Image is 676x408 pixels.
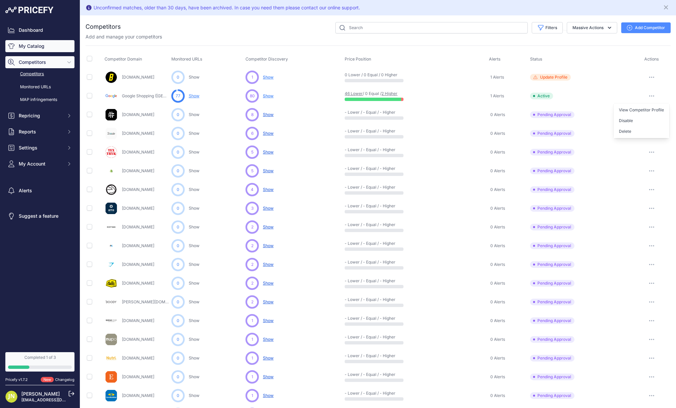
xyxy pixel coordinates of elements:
span: 0 Alerts [490,168,505,174]
span: Show [263,243,274,248]
span: 2 [251,262,253,268]
a: Show [189,131,199,136]
a: [DOMAIN_NAME] [122,393,154,398]
span: 0 Alerts [490,149,505,155]
span: 0 Alerts [490,281,505,286]
a: My Catalog [5,40,74,52]
div: Completed 1 of 3 [8,355,72,360]
span: 0 [177,280,179,286]
p: - Lower / - Equal / - Higher [345,316,387,321]
span: Pending Approval [530,336,574,343]
span: 0 [177,243,179,249]
span: Update Profile [540,75,567,80]
span: 0 [177,374,179,380]
a: Show [189,149,199,155]
span: Reports [19,128,62,135]
a: Show [189,318,199,323]
span: Pending Approval [530,392,574,399]
span: Show [263,93,274,99]
span: 0 [177,205,179,211]
a: Competitors [5,68,74,80]
span: Pending Approval [530,261,574,268]
span: Show [263,393,274,398]
a: Update Profile [530,74,631,81]
a: Changelog [55,377,74,382]
span: 77 [176,93,180,99]
span: Pending Approval [530,168,574,174]
span: Show [263,149,274,155]
span: Show [263,224,274,229]
span: Competitor Discovery [245,57,288,62]
a: 46 Lower [345,91,363,96]
span: Show [263,262,274,267]
button: Massive Actions [567,22,617,33]
p: - Lower / - Equal / - Higher [345,372,387,377]
a: Alerts [5,185,74,197]
span: Pending Approval [530,149,574,156]
a: [DOMAIN_NAME] [122,112,154,117]
span: 0 [177,74,179,80]
span: 1 [251,393,253,399]
p: - Lower / - Equal / - Higher [345,334,387,340]
nav: Sidebar [5,24,74,344]
a: [DOMAIN_NAME] [122,149,154,155]
a: Show [189,93,199,98]
span: 4 [251,187,253,193]
a: Show [189,374,199,379]
p: - Lower / - Equal / - Higher [345,166,387,171]
a: 1 Alerts [489,93,504,99]
span: 1 Alerts [490,75,504,80]
span: 80 [250,93,255,99]
span: Pending Approval [530,224,574,230]
span: Active [530,93,553,99]
span: 2 [251,299,253,305]
span: Pending Approval [530,186,574,193]
span: Pending Approval [530,280,574,287]
p: - Lower / - Equal / - Higher [345,203,387,209]
span: Show [263,318,274,323]
span: Status [530,57,542,62]
a: [DOMAIN_NAME] [122,75,154,80]
span: 0 Alerts [490,243,505,248]
a: [DOMAIN_NAME] [122,337,154,342]
span: Actions [644,57,659,62]
span: 0 Alerts [490,337,505,342]
span: Pending Approval [530,205,574,212]
a: [DOMAIN_NAME] [122,355,154,361]
span: 0 [177,130,179,136]
a: [EMAIL_ADDRESS][DOMAIN_NAME] [21,397,91,402]
a: [DOMAIN_NAME] [122,374,154,379]
span: 0 Alerts [490,393,505,398]
button: Close [663,3,671,11]
span: 6 [251,130,253,136]
span: Pending Approval [530,374,574,380]
button: My Account [5,158,74,170]
span: 1 [251,355,253,361]
span: 1 Alerts [490,93,504,99]
a: [PERSON_NAME][DOMAIN_NAME] [122,299,187,304]
span: My Account [19,161,62,167]
span: 1 [251,374,253,380]
span: 0 [177,112,179,118]
span: Pending Approval [530,242,574,249]
span: 8 [251,112,253,118]
button: Repricing [5,110,74,122]
a: [DOMAIN_NAME] [122,168,154,173]
span: 0 Alerts [490,374,505,380]
span: 5 [251,168,253,174]
span: Pending Approval [530,130,574,137]
button: Filters [532,22,563,33]
a: Show [189,187,199,192]
span: Price Position [345,57,371,62]
a: Suggest a feature [5,210,74,222]
p: - Lower / - Equal / - Higher [345,222,387,227]
a: MAP infringements [5,94,74,106]
span: 0 [177,224,179,230]
p: Add and manage your competitors [86,33,162,40]
span: 0 Alerts [490,206,505,211]
span: 0 Alerts [490,131,505,136]
span: Show [263,281,274,286]
span: Settings [19,144,62,151]
a: [DOMAIN_NAME] [122,206,154,211]
a: Show [189,393,199,398]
